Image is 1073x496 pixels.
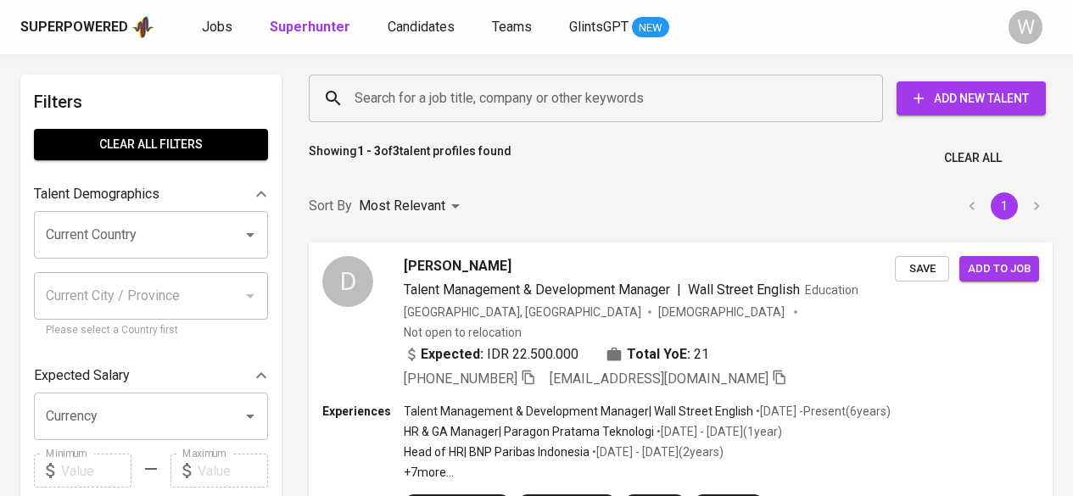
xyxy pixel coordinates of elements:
[404,371,517,387] span: [PHONE_NUMBER]
[421,344,483,365] b: Expected:
[393,144,400,158] b: 3
[359,196,445,216] p: Most Relevant
[270,19,350,35] b: Superhunter
[309,142,511,174] p: Showing of talent profiles found
[492,19,532,35] span: Teams
[20,18,128,37] div: Superpowered
[61,454,131,488] input: Value
[309,196,352,216] p: Sort By
[897,81,1046,115] button: Add New Talent
[48,134,254,155] span: Clear All filters
[270,17,354,38] a: Superhunter
[694,344,709,365] span: 21
[34,365,130,386] p: Expected Salary
[238,404,262,428] button: Open
[404,423,654,440] p: HR & GA Manager | Paragon Pratama Teknologi
[20,14,154,40] a: Superpoweredapp logo
[956,192,1053,220] nav: pagination navigation
[322,403,404,420] p: Experiences
[658,304,787,320] span: [DEMOGRAPHIC_DATA]
[569,17,669,38] a: GlintsGPT NEW
[404,281,670,298] span: Talent Management & Development Manager
[903,259,941,279] span: Save
[34,184,159,204] p: Talent Demographics
[991,192,1018,220] button: page 1
[46,322,256,339] p: Please select a Country first
[34,129,268,160] button: Clear All filters
[404,304,641,320] div: [GEOGRAPHIC_DATA], [GEOGRAPHIC_DATA]
[34,359,268,393] div: Expected Salary
[677,280,681,300] span: |
[910,88,1032,109] span: Add New Talent
[131,14,154,40] img: app logo
[388,17,458,38] a: Candidates
[627,344,690,365] b: Total YoE:
[404,256,511,276] span: [PERSON_NAME]
[937,142,1009,174] button: Clear All
[654,423,782,440] p: • [DATE] - [DATE] ( 1 year )
[550,371,768,387] span: [EMAIL_ADDRESS][DOMAIN_NAME]
[388,19,455,35] span: Candidates
[968,259,1031,279] span: Add to job
[202,17,236,38] a: Jobs
[688,281,800,298] span: Wall Street English
[359,191,466,222] div: Most Relevant
[805,283,858,297] span: Education
[1009,10,1042,44] div: W
[753,403,891,420] p: • [DATE] - Present ( 6 years )
[404,324,522,341] p: Not open to relocation
[34,177,268,211] div: Talent Demographics
[34,88,268,115] h6: Filters
[569,19,629,35] span: GlintsGPT
[238,223,262,247] button: Open
[404,403,753,420] p: Talent Management & Development Manager | Wall Street English
[944,148,1002,169] span: Clear All
[492,17,535,38] a: Teams
[322,256,373,307] div: D
[357,144,381,158] b: 1 - 3
[590,443,724,460] p: • [DATE] - [DATE] ( 2 years )
[404,443,590,460] p: Head of HR | BNP Paribas Indonesia
[198,454,268,488] input: Value
[404,344,578,365] div: IDR 22.500.000
[959,256,1039,282] button: Add to job
[895,256,949,282] button: Save
[404,464,891,481] p: +7 more ...
[202,19,232,35] span: Jobs
[632,20,669,36] span: NEW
